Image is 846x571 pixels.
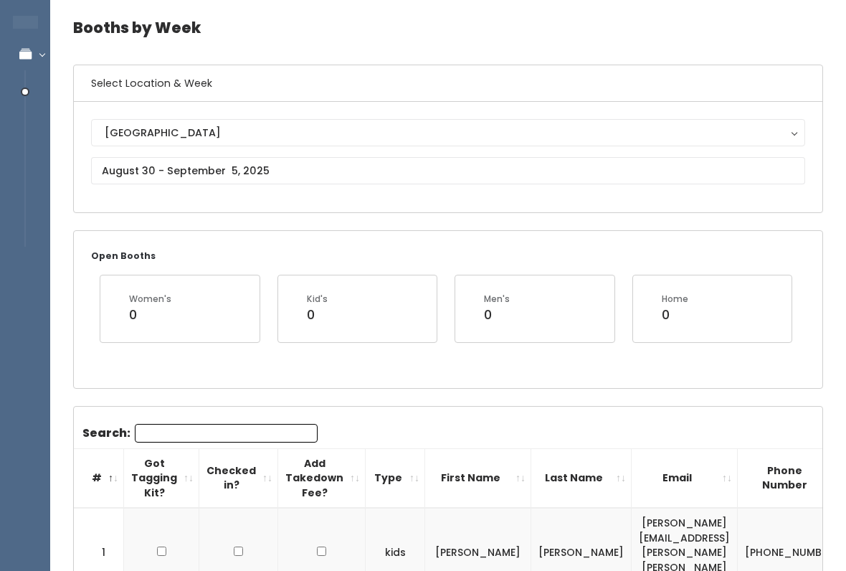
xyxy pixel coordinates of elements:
h6: Select Location & Week [74,65,822,102]
div: [GEOGRAPHIC_DATA] [105,125,792,141]
th: Add Takedown Fee?: activate to sort column ascending [278,448,366,508]
div: Kid's [307,293,328,306]
div: 0 [307,306,328,324]
th: Type: activate to sort column ascending [366,448,425,508]
div: Men's [484,293,510,306]
th: Phone Number: activate to sort column ascending [738,448,846,508]
div: Home [662,293,688,306]
th: Checked in?: activate to sort column ascending [199,448,278,508]
input: August 30 - September 5, 2025 [91,157,805,184]
th: #: activate to sort column descending [74,448,124,508]
label: Search: [82,424,318,443]
div: 0 [662,306,688,324]
input: Search: [135,424,318,443]
small: Open Booths [91,250,156,262]
th: First Name: activate to sort column ascending [425,448,531,508]
div: 0 [129,306,171,324]
h4: Booths by Week [73,8,823,47]
div: Women's [129,293,171,306]
div: 0 [484,306,510,324]
th: Email: activate to sort column ascending [632,448,738,508]
th: Last Name: activate to sort column ascending [531,448,632,508]
button: [GEOGRAPHIC_DATA] [91,119,805,146]
th: Got Tagging Kit?: activate to sort column ascending [124,448,199,508]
